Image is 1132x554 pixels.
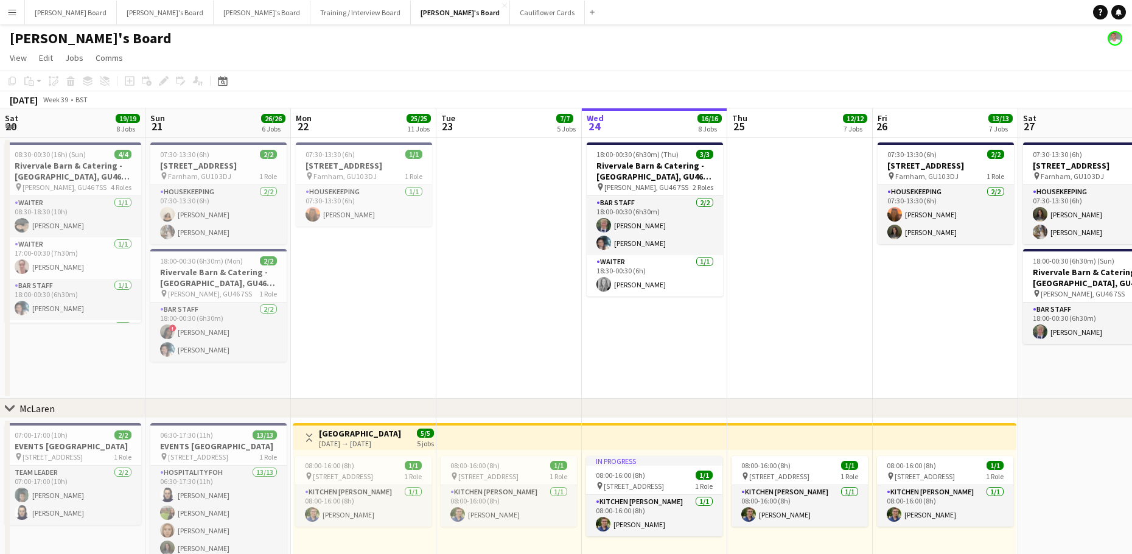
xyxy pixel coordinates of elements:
span: Farnham, GU10 3DJ [895,172,959,181]
span: 2/2 [987,150,1004,159]
app-job-card: 08:00-16:00 (8h)1/1 [STREET_ADDRESS]1 RoleKitchen [PERSON_NAME]1/108:00-16:00 (8h)[PERSON_NAME] [732,456,868,527]
h3: Rivervale Barn & Catering - [GEOGRAPHIC_DATA], GU46 7SS [5,160,141,182]
span: 08:00-16:00 (8h) [887,461,936,470]
app-card-role: Waiter1/117:00-00:30 (7h30m)[PERSON_NAME] [5,237,141,279]
app-card-role: BAR STAFF1/118:00-00:30 (6h30m)[PERSON_NAME] [5,279,141,320]
span: 08:30-00:30 (16h) (Sun) [15,150,86,159]
span: [PERSON_NAME], GU46 7SS [1041,289,1125,298]
span: 1 Role [405,172,422,181]
span: 18:00-00:30 (6h30m) (Mon) [160,256,243,265]
app-job-card: 08:00-16:00 (8h)1/1 [STREET_ADDRESS]1 RoleKitchen [PERSON_NAME]1/108:00-16:00 (8h)[PERSON_NAME] [877,456,1013,527]
span: 1/1 [987,461,1004,470]
span: 1 Role [986,472,1004,481]
div: BST [75,95,88,104]
div: 18:00-00:30 (6h30m) (Mon)2/2Rivervale Barn & Catering - [GEOGRAPHIC_DATA], GU46 7SS [PERSON_NAME]... [150,249,287,362]
span: 1/1 [405,461,422,470]
a: Jobs [60,50,88,66]
span: 08:00-16:00 (8h) [596,471,645,480]
span: 1 Role [550,472,567,481]
span: 25 [730,119,747,133]
span: 24 [585,119,604,133]
app-user-avatar: Jakub Zalibor [1108,31,1122,46]
span: 25/25 [407,114,431,123]
app-card-role: BAR STAFF2/218:00-00:30 (6h30m)[PERSON_NAME][PERSON_NAME] [587,196,723,255]
span: 1/1 [405,150,422,159]
span: 1 Role [259,289,277,298]
span: 07:30-13:30 (6h) [887,150,937,159]
span: Mon [296,113,312,124]
span: [PERSON_NAME], GU46 7SS [168,289,252,298]
app-job-card: 08:00-16:00 (8h)1/1 [STREET_ADDRESS]1 RoleKitchen [PERSON_NAME]1/108:00-16:00 (8h)[PERSON_NAME] [441,456,577,527]
div: 08:30-00:30 (16h) (Sun)4/4Rivervale Barn & Catering - [GEOGRAPHIC_DATA], GU46 7SS [PERSON_NAME], ... [5,142,141,323]
span: 13/13 [253,430,277,440]
h3: [GEOGRAPHIC_DATA] [319,428,401,439]
span: Farnham, GU10 3DJ [313,172,377,181]
span: 08:00-16:00 (8h) [741,461,791,470]
button: [PERSON_NAME]'s Board [117,1,214,24]
app-card-role: Housekeeping1/107:30-13:30 (6h)[PERSON_NAME] [296,185,432,226]
span: 20 [3,119,18,133]
button: [PERSON_NAME]'s Board [214,1,310,24]
span: [STREET_ADDRESS] [313,472,373,481]
span: 07:30-13:30 (6h) [1033,150,1082,159]
span: 1/1 [550,461,567,470]
div: 11 Jobs [407,124,430,133]
div: In progress [586,456,722,466]
div: [DATE] → [DATE] [319,439,401,448]
h1: [PERSON_NAME]'s Board [10,29,172,47]
span: 23 [439,119,455,133]
span: 26/26 [261,114,285,123]
span: [STREET_ADDRESS] [895,472,955,481]
div: McLaren [19,402,55,415]
span: 2/2 [114,430,131,440]
span: 16/16 [697,114,722,123]
span: Sat [1023,113,1036,124]
span: 2/2 [260,256,277,265]
span: 2 Roles [693,183,713,192]
span: 1 Role [259,172,277,181]
app-job-card: In progress08:00-16:00 (8h)1/1 [STREET_ADDRESS]1 RoleKitchen [PERSON_NAME]1/108:00-16:00 (8h)[PER... [586,456,722,536]
span: 1 Role [840,472,858,481]
div: 8 Jobs [116,124,139,133]
span: 19/19 [116,114,140,123]
span: [STREET_ADDRESS] [749,472,809,481]
span: 1 Role [695,482,713,491]
button: [PERSON_NAME]'s Board [411,1,510,24]
a: Comms [91,50,128,66]
app-card-role: Kitchen [PERSON_NAME]1/108:00-16:00 (8h)[PERSON_NAME] [586,495,722,536]
span: 5/5 [417,429,434,438]
span: Fri [878,113,887,124]
span: 3/3 [696,150,713,159]
div: 07:00-17:00 (10h)2/2EVENTS [GEOGRAPHIC_DATA] [STREET_ADDRESS]1 RoleTEAM LEADER2/207:00-17:00 (10h... [5,423,141,525]
h3: [STREET_ADDRESS] [296,160,432,171]
span: 07:30-13:30 (6h) [306,150,355,159]
span: 18:00-00:30 (6h30m) (Sun) [1033,256,1114,265]
span: 22 [294,119,312,133]
span: Farnham, GU10 3DJ [1041,172,1104,181]
span: Edit [39,52,53,63]
span: 7/7 [556,114,573,123]
div: 07:30-13:30 (6h)2/2[STREET_ADDRESS] Farnham, GU10 3DJ1 RoleHousekeeping2/207:30-13:30 (6h)[PERSON... [878,142,1014,244]
div: 5 jobs [417,438,434,448]
span: Sat [5,113,18,124]
span: 4/4 [114,150,131,159]
div: 6 Jobs [262,124,285,133]
span: 1 Role [987,172,1004,181]
div: [DATE] [10,94,38,106]
span: 26 [876,119,887,133]
app-card-role: Waiter1/1 [5,320,141,362]
span: 08:00-16:00 (8h) [305,461,354,470]
h3: EVENTS [GEOGRAPHIC_DATA] [150,441,287,452]
app-job-card: 07:30-13:30 (6h)1/1[STREET_ADDRESS] Farnham, GU10 3DJ1 RoleHousekeeping1/107:30-13:30 (6h)[PERSON... [296,142,432,226]
app-job-card: 07:30-13:30 (6h)2/2[STREET_ADDRESS] Farnham, GU10 3DJ1 RoleHousekeeping2/207:30-13:30 (6h)[PERSON... [150,142,287,244]
app-card-role: Waiter1/118:30-00:30 (6h)[PERSON_NAME] [587,255,723,296]
h3: EVENTS [GEOGRAPHIC_DATA] [5,441,141,452]
span: 07:00-17:00 (10h) [15,430,68,440]
div: 18:00-00:30 (6h30m) (Thu)3/3Rivervale Barn & Catering - [GEOGRAPHIC_DATA], GU46 7SS [PERSON_NAME]... [587,142,723,296]
span: 12/12 [843,114,867,123]
button: Training / Interview Board [310,1,411,24]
